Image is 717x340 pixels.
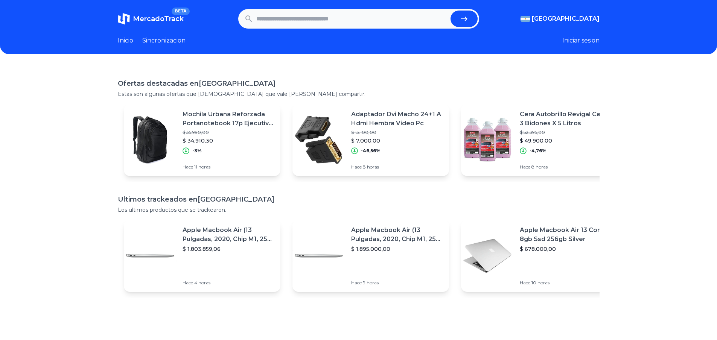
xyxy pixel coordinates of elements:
[292,229,345,282] img: Featured image
[520,137,612,144] p: $ 49.900,00
[361,148,381,154] p: -46,56%
[118,13,130,25] img: MercadoTrack
[520,110,612,128] p: Cera Autobrillo Revigal Caja X 3 Bidones X 5 Litros
[124,104,280,176] a: Featured imageMochila Urbana Reforzada Portanotebook 17p Ejecutiva 30 Lts$ 35.990,00$ 34.910,30-3...
[118,194,600,205] h1: Ultimos trackeados en [GEOGRAPHIC_DATA]
[292,220,449,292] a: Featured imageApple Macbook Air (13 Pulgadas, 2020, Chip M1, 256 Gb De Ssd, 8 Gb De Ram) - Plata$...
[351,245,443,253] p: $ 1.895.000,00
[351,129,443,135] p: $ 13.100,00
[183,226,274,244] p: Apple Macbook Air (13 Pulgadas, 2020, Chip M1, 256 Gb De Ssd, 8 Gb De Ram) - Plata
[124,220,280,292] a: Featured imageApple Macbook Air (13 Pulgadas, 2020, Chip M1, 256 Gb De Ssd, 8 Gb De Ram) - Plata$...
[562,36,600,45] button: Iniciar sesion
[520,280,612,286] p: Hace 10 horas
[532,14,600,23] span: [GEOGRAPHIC_DATA]
[183,280,274,286] p: Hace 4 horas
[118,90,600,98] p: Estas son algunas ofertas que [DEMOGRAPHIC_DATA] que vale [PERSON_NAME] compartir.
[192,148,202,154] p: -3%
[520,164,612,170] p: Hace 8 horas
[461,229,514,282] img: Featured image
[124,114,177,166] img: Featured image
[183,137,274,144] p: $ 34.910,30
[461,220,618,292] a: Featured imageApple Macbook Air 13 Core I5 8gb Ssd 256gb Silver$ 678.000,00Hace 10 horas
[351,137,443,144] p: $ 7.000,00
[142,36,186,45] a: Sincronizacion
[521,16,530,22] img: Argentina
[520,245,612,253] p: $ 678.000,00
[183,129,274,135] p: $ 35.990,00
[351,164,443,170] p: Hace 8 horas
[520,226,612,244] p: Apple Macbook Air 13 Core I5 8gb Ssd 256gb Silver
[118,78,600,89] h1: Ofertas destacadas en [GEOGRAPHIC_DATA]
[183,245,274,253] p: $ 1.803.859,06
[351,110,443,128] p: Adaptador Dvi Macho 24+1 A Hdmi Hembra Video Pc
[461,114,514,166] img: Featured image
[118,36,133,45] a: Inicio
[530,148,547,154] p: -4,76%
[292,114,345,166] img: Featured image
[461,104,618,176] a: Featured imageCera Autobrillo Revigal Caja X 3 Bidones X 5 Litros$ 52.395,00$ 49.900,00-4,76%Hace...
[118,13,184,25] a: MercadoTrackBETA
[172,8,189,15] span: BETA
[521,14,600,23] button: [GEOGRAPHIC_DATA]
[118,206,600,214] p: Los ultimos productos que se trackearon.
[351,226,443,244] p: Apple Macbook Air (13 Pulgadas, 2020, Chip M1, 256 Gb De Ssd, 8 Gb De Ram) - Plata
[292,104,449,176] a: Featured imageAdaptador Dvi Macho 24+1 A Hdmi Hembra Video Pc$ 13.100,00$ 7.000,00-46,56%Hace 8 h...
[133,15,184,23] span: MercadoTrack
[124,229,177,282] img: Featured image
[520,129,612,135] p: $ 52.395,00
[183,164,274,170] p: Hace 11 horas
[351,280,443,286] p: Hace 9 horas
[183,110,274,128] p: Mochila Urbana Reforzada Portanotebook 17p Ejecutiva 30 Lts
